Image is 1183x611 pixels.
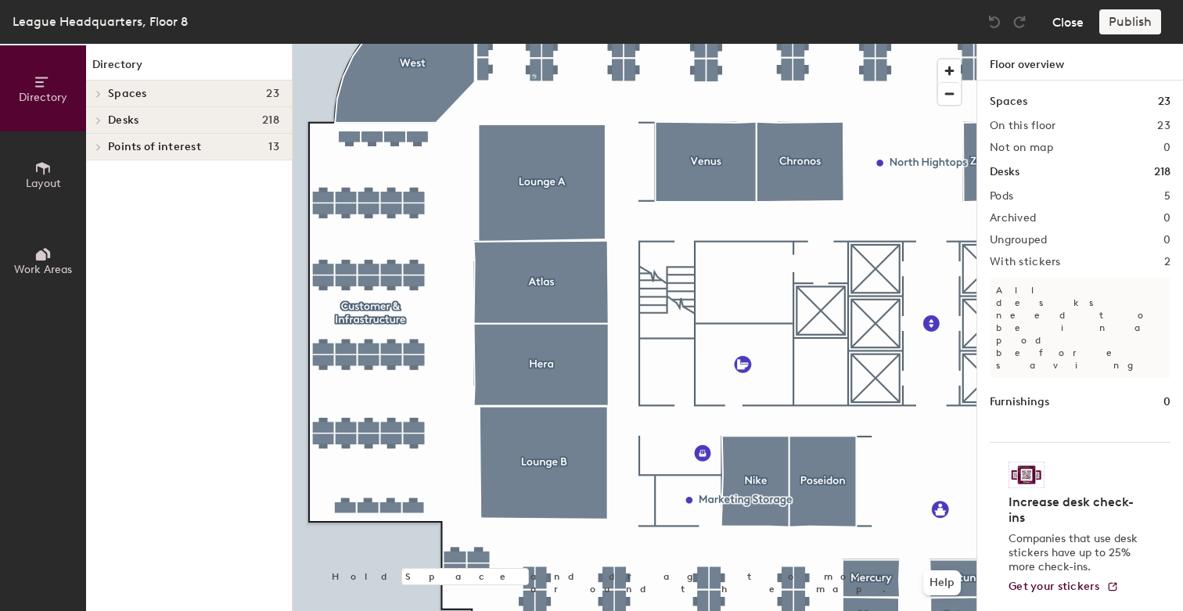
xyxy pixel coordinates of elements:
h2: With stickers [990,256,1061,268]
a: Get your stickers [1009,580,1119,594]
img: Sticker logo [1009,462,1045,488]
h2: 23 [1157,120,1170,132]
img: Undo [987,14,1002,30]
h2: Ungrouped [990,234,1048,246]
span: Spaces [108,88,147,100]
h2: 0 [1163,234,1170,246]
h1: Floor overview [977,44,1183,81]
span: 13 [268,141,279,153]
button: Help [923,570,961,595]
span: Layout [26,177,61,190]
span: Work Areas [14,263,72,276]
h2: 0 [1163,212,1170,225]
h1: Spaces [990,93,1027,110]
h2: 5 [1164,190,1170,203]
p: Companies that use desk stickers have up to 25% more check-ins. [1009,532,1142,574]
h1: Furnishings [990,394,1049,411]
h2: Not on map [990,142,1053,154]
h1: 218 [1154,164,1170,181]
span: 218 [262,114,279,127]
span: Points of interest [108,141,201,153]
h1: 23 [1158,93,1170,110]
h1: Desks [990,164,1019,181]
h2: Archived [990,212,1036,225]
h2: On this floor [990,120,1056,132]
h1: Directory [86,56,292,81]
img: Redo [1012,14,1027,30]
span: Desks [108,114,138,127]
button: Close [1052,9,1084,34]
h2: 0 [1163,142,1170,154]
span: Directory [19,91,67,104]
h2: Pods [990,190,1013,203]
h1: 0 [1163,394,1170,411]
h2: 2 [1164,256,1170,268]
span: Get your stickers [1009,580,1100,593]
div: League Headquarters, Floor 8 [13,12,188,31]
p: All desks need to be in a pod before saving [990,278,1170,378]
span: 23 [266,88,279,100]
h4: Increase desk check-ins [1009,494,1142,526]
